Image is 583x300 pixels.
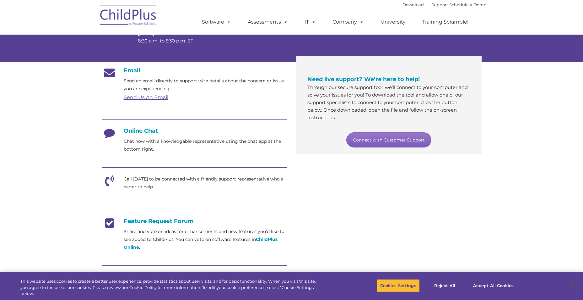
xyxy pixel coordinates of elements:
img: ChildPlus by Procare Solutions [97,0,160,32]
a: Software [196,16,237,28]
p: Share and vote on ideas for enhancements and new features you’d like to see added to ChildPlus. Y... [124,228,287,251]
div: This website uses cookies to create a better user experience, provide statistics about user visit... [20,278,321,297]
p: Send an email directly to support with details about the concern or issue you are experiencing. [124,77,287,93]
a: Support [431,2,448,7]
h4: Email [102,67,287,74]
a: Training Scramble!! [416,16,476,28]
a: Company [326,16,370,28]
a: ChildPlus Online [124,236,278,250]
span: Need live support? We’re here to help! [307,76,420,83]
a: Schedule A Demo [449,2,486,7]
a: University [374,16,412,28]
button: Cookies Settings [377,279,420,292]
a: Send Us An Email [124,94,168,100]
a: Download [402,2,424,7]
a: Connect with Customer Support [346,132,431,147]
p: Through our secure support tool, we’ll connect to your computer and solve your issues for you! To... [307,84,471,121]
h4: Online Chat [102,127,287,134]
button: Close [566,279,580,292]
a: Assessments [241,16,294,28]
h4: Feature Request Forum [102,218,287,225]
p: Call [DATE] to be connected with a friendly support representative who's eager to help. [124,175,287,191]
p: Chat now with a knowledgable representative using the chat app at the bottom right. [124,137,287,153]
font: | [402,2,486,7]
button: Reject All [425,279,464,292]
a: IT [298,16,322,28]
button: Accept All Cookies [470,279,517,292]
